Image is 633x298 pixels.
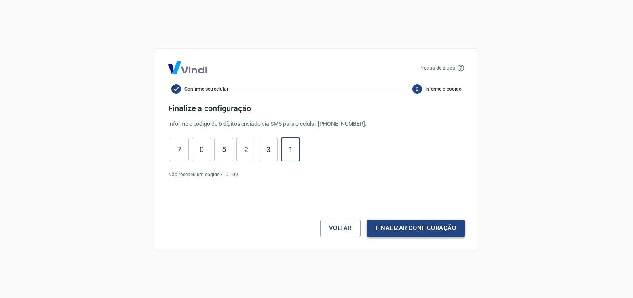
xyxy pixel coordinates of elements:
text: 2 [416,86,418,91]
span: Informe o código [425,85,462,93]
button: Finalizar configuração [367,220,465,237]
span: Confirme seu celular [184,85,228,93]
h4: Finalize a configuração [168,104,465,113]
button: Voltar [320,220,361,237]
p: Não recebeu um cógido? [168,171,222,178]
p: Informe o código de 6 dígitos enviado via SMS para o celular [PHONE_NUMBER] . [168,120,465,128]
p: 01 : 09 [226,171,238,178]
p: Precisa de ajuda [419,64,455,72]
img: Logo Vind [168,61,207,74]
